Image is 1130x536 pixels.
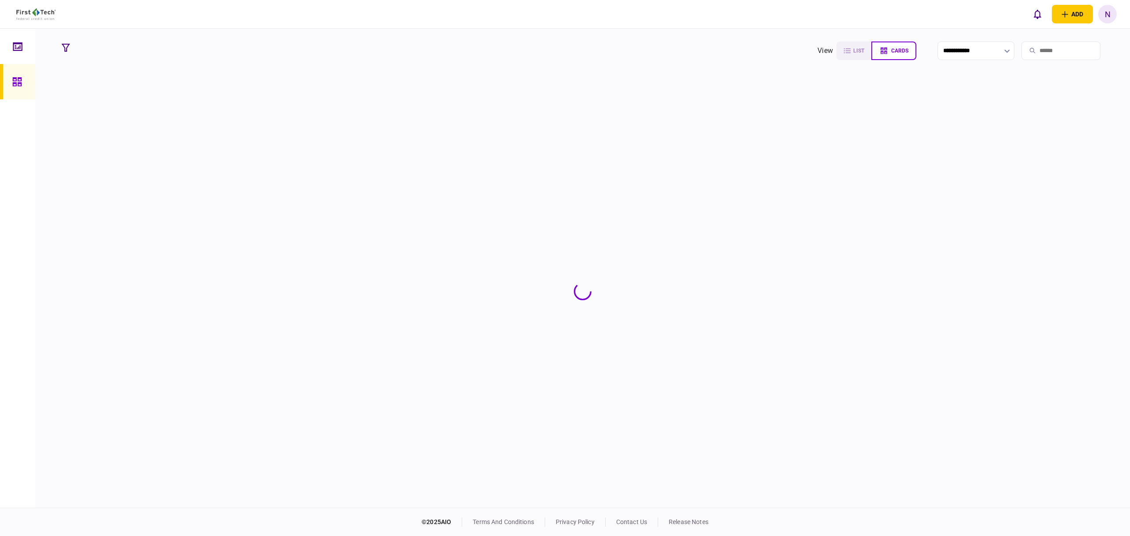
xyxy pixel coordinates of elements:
img: client company logo [16,8,56,20]
div: © 2025 AIO [422,517,462,527]
a: terms and conditions [473,518,534,525]
button: list [836,42,871,60]
span: cards [891,48,908,54]
a: privacy policy [556,518,595,525]
div: view [817,45,833,56]
button: N [1098,5,1117,23]
button: open adding identity options [1052,5,1093,23]
button: open notifications list [1028,5,1047,23]
a: contact us [616,518,647,525]
button: cards [871,42,916,60]
a: release notes [669,518,708,525]
span: list [853,48,864,54]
